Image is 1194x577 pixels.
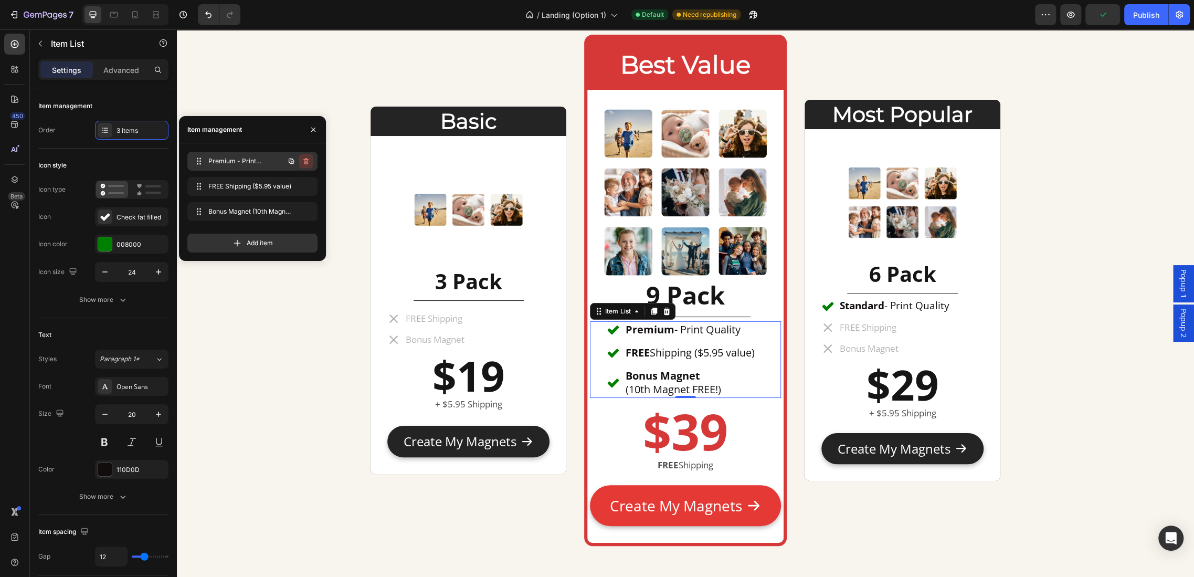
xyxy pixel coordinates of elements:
p: Bonus Magnet [663,313,722,325]
p: FREE Shipping [663,292,722,304]
p: FREE Shipping [229,284,288,295]
span: Landing (Option 1) [542,9,606,20]
div: Show more [79,295,128,305]
strong: $29 [689,326,762,383]
span: Need republishing [683,10,736,19]
strong: FREE [448,316,472,330]
span: FREE Shipping ($5.95 value) [208,182,292,191]
div: Icon color [38,239,68,249]
div: Icon [38,212,51,222]
div: Icon type [38,185,66,194]
p: + $5.95 Shipping [646,376,806,392]
button: Create My Magnets [644,404,807,435]
button: Paragraph 1* [95,350,168,369]
span: Paragraph 1* [100,354,140,364]
div: Create My Magnets [433,463,565,489]
div: 008000 [117,240,166,249]
div: Create My Magnets [227,401,340,423]
h2: 3 Pack [210,237,373,267]
div: Icon style [38,161,67,170]
h2: Best Value [410,18,606,53]
div: Font [38,382,51,391]
p: Advanced [103,65,139,76]
span: Default [642,10,664,19]
iframe: Design area [177,29,1194,577]
div: Undo/Redo [198,4,240,25]
input: Auto [96,547,127,566]
div: Open Intercom Messenger [1158,526,1184,551]
div: 110D0D [117,465,166,475]
p: - Print Quality [448,293,577,307]
p: Settings [52,65,81,76]
img: gempages_568426089907487681-7ffa6184-9b07-4afe-8f55-fccd1a2855be.png [669,117,783,230]
div: Size [38,407,66,421]
p: Bonus Magnet [229,305,288,316]
span: Bonus Magnet (10th Magnet FREE!) [208,207,292,216]
strong: Bonus Magnet [448,339,523,353]
div: Order [38,125,56,135]
button: Create My Magnets [413,456,604,497]
div: Item management [38,101,92,111]
div: Color [38,465,55,474]
div: 450 [10,112,25,120]
h2: Basic [194,77,389,107]
span: Popup 1 [1001,240,1012,269]
div: Show more [79,491,128,502]
img: gempages_568426089907487681-c3770144-1fed-498f-9442-57057733cb6e.png [423,77,595,249]
div: Rich Text Editor. Editing area: main [447,292,579,309]
div: Open Sans [117,382,166,392]
div: Styles [38,354,57,364]
strong: Standard [663,269,707,283]
div: Item List [426,277,456,287]
div: Item spacing [38,525,91,539]
h2: 6 Pack [644,230,807,259]
div: Rich Text Editor. Editing area: main [447,338,579,369]
button: Show more [38,290,168,309]
img: gempages_568426089907487681-92c90070-e79f-4357-84bd-2002cbd54aa8.png [235,123,348,237]
div: Rich Text Editor. Editing area: main [447,315,579,332]
strong: $39 [466,368,551,436]
div: Create My Magnets [661,408,774,431]
div: Item management [187,125,242,134]
div: Icon size [38,265,79,279]
h2: Most Popular [628,70,823,100]
p: Shipping [414,428,603,444]
p: 7 [69,8,73,21]
div: Text [38,330,51,340]
strong: FREE [481,429,502,442]
span: / [537,9,540,20]
div: Publish [1133,9,1159,20]
p: (10th Magnet FREE!) [448,353,577,367]
span: Add item [247,238,273,248]
button: Create My Magnets [210,396,373,427]
div: 3 items [117,126,166,135]
p: - Print Quality [663,270,773,283]
strong: Premium [448,293,497,307]
span: Premium - Print Quality [208,156,268,166]
strong: $19 [256,317,328,374]
span: Popup 2 [1001,279,1012,308]
p: Shipping ($5.95 value) [448,317,577,330]
button: Publish [1124,4,1168,25]
div: Gap [38,552,50,561]
div: Check fat filled [117,213,166,222]
p: + $5.95 Shipping [212,367,372,383]
h2: 9 Pack [413,249,604,283]
div: Beta [8,192,25,201]
button: Show more [38,487,168,506]
p: Item List [51,37,140,50]
button: 7 [4,4,78,25]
